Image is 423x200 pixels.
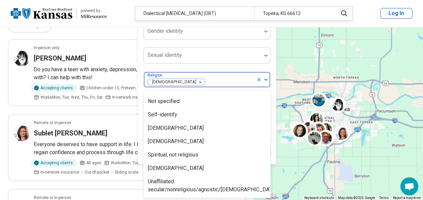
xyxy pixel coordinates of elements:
div: [DEMOGRAPHIC_DATA] [148,137,204,145]
h3: [PERSON_NAME] [34,54,86,63]
div: Topeka, KS 66612 [254,7,334,20]
div: Open chat [400,177,418,195]
a: Report a map error [393,196,421,200]
img: Blue Cross Blue Shield Kansas [11,5,72,21]
div: Self-identify [148,111,177,119]
span: All ages [86,160,101,166]
p: Do you have a teen with anxiety, depression, or your just struggling to communicate with? I can h... [34,66,240,82]
p: Remote or In-person [34,120,71,126]
span: Map data ©2025 Google [338,196,375,200]
div: Dialectical [MEDICAL_DATA] (DBT) [135,7,254,20]
a: Blue Cross Blue Shield Kansaspowered by [11,5,107,21]
h3: Sublet [PERSON_NAME] [34,128,107,138]
p: Everyone deserves to have support in life. I love walking alongside others to help them regain co... [34,140,240,157]
div: Unaffiliated: secular/nonreligious/agnostic/[DEMOGRAPHIC_DATA] [148,178,277,194]
label: Gender identity [147,28,183,34]
label: Religion [147,73,164,77]
div: Spiritual, not religious [148,151,198,159]
label: Sexual identity [147,52,182,58]
button: Log In [380,8,412,19]
span: In-network insurance [112,94,151,100]
span: Children under 10, Preteen, Teen, Young adults, Adults [86,85,187,91]
a: Terms (opens in new tab) [379,196,389,200]
span: In-network insurance [40,169,79,175]
span: Out-of-pocket [85,169,109,175]
div: Not specified [148,97,180,105]
p: In-person only [34,45,60,51]
span: Works Mon, Tue, Wed, Thu, Fri [111,160,165,166]
div: [DEMOGRAPHIC_DATA] [148,124,204,132]
div: [DEMOGRAPHIC_DATA] [148,164,204,172]
div: Accepting clients [31,84,77,92]
span: Sliding scale [115,169,138,175]
span: [DEMOGRAPHIC_DATA] [147,79,198,85]
div: Accepting clients [31,159,77,167]
span: Works Mon, Tue, Wed, Thu, Fri, Sat [40,94,103,100]
div: powered by [81,8,107,14]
